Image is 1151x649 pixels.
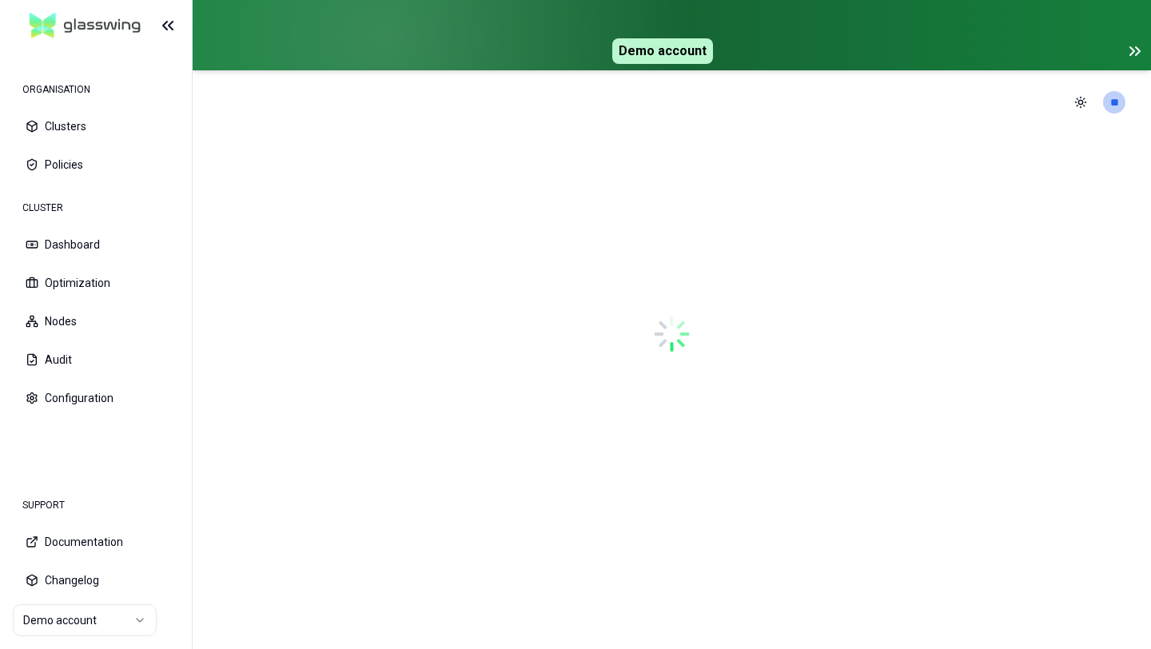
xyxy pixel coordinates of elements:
div: SUPPORT [13,489,179,521]
button: Clusters [13,109,179,144]
span: Demo account [612,38,713,64]
button: Optimization [13,265,179,301]
button: Configuration [13,380,179,416]
button: Policies [13,147,179,182]
button: Changelog [13,563,179,598]
img: GlassWing [23,7,147,45]
button: Audit [13,342,179,377]
div: CLUSTER [13,192,179,224]
div: ORGANISATION [13,74,179,106]
button: Documentation [13,524,179,559]
button: Dashboard [13,227,179,262]
button: Nodes [13,304,179,339]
